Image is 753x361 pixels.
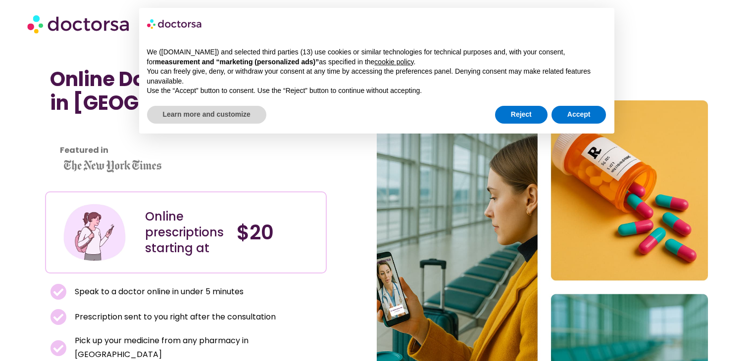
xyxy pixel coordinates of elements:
[147,86,606,96] p: Use the “Accept” button to consent. Use the “Reject” button to continue without accepting.
[147,16,202,32] img: logo
[374,58,413,66] a: cookie policy
[60,144,108,156] strong: Featured in
[72,310,276,324] span: Prescription sent to you right after the consultation
[50,125,199,136] iframe: Customer reviews powered by Trustpilot
[50,67,322,115] h1: Online Doctor Prescription in [GEOGRAPHIC_DATA]
[495,106,548,124] button: Reject
[552,106,606,124] button: Accept
[62,200,127,265] img: Illustration depicting a young woman in a casual outfit, engaged with her smartphone. She has a p...
[147,47,606,67] p: We ([DOMAIN_NAME]) and selected third parties (13) use cookies or similar technologies for techni...
[147,67,606,86] p: You can freely give, deny, or withdraw your consent at any time by accessing the preferences pane...
[72,285,244,299] span: Speak to a doctor online in under 5 minutes
[145,209,227,256] div: Online prescriptions starting at
[237,221,318,244] h4: $20
[155,58,319,66] strong: measurement and “marketing (personalized ads)”
[50,136,322,148] iframe: Customer reviews powered by Trustpilot
[147,106,266,124] button: Learn more and customize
